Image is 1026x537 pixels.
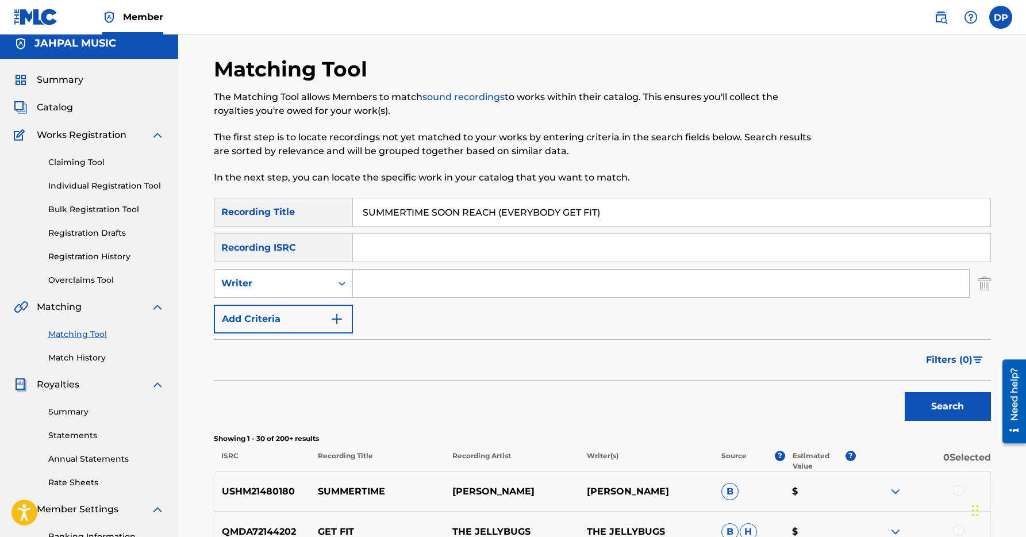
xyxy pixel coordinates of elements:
[422,91,505,102] a: sound recordings
[969,482,1026,537] iframe: Chat Widget
[48,204,164,216] a: Bulk Registration Tool
[48,251,164,263] a: Registration History
[919,346,991,374] button: Filters (0)
[214,131,812,158] p: The first step is to locate recordings not yet matched to your works by entering criteria in the ...
[48,352,164,364] a: Match History
[14,128,29,142] img: Works Registration
[330,312,344,326] img: 9d2ae6d4665cec9f34b9.svg
[151,378,164,392] img: expand
[310,451,444,471] p: Recording Title
[214,90,812,118] p: The Matching Tool allows Members to match to works within their catalog. This ensures you'll coll...
[14,73,28,87] img: Summary
[978,269,991,298] img: Delete Criterion
[221,277,325,290] div: Writer
[214,451,310,471] p: ISRC
[14,101,28,114] img: Catalog
[48,328,164,340] a: Matching Tool
[123,10,163,24] span: Member
[48,406,164,418] a: Summary
[48,180,164,192] a: Individual Registration Tool
[721,451,747,471] p: Source
[972,493,979,528] div: Drag
[973,356,983,363] img: filter
[48,429,164,442] a: Statements
[994,355,1026,448] iframe: Resource Center
[37,300,82,314] span: Matching
[989,6,1012,29] div: User Menu
[929,6,952,29] a: Public Search
[14,37,28,51] img: Accounts
[48,453,164,465] a: Annual Statements
[37,378,79,392] span: Royalties
[48,477,164,489] a: Rate Sheets
[721,483,739,500] span: B
[579,451,714,471] p: Writer(s)
[151,300,164,314] img: expand
[48,156,164,168] a: Claiming Tool
[310,485,445,498] p: SUMMERTIME
[151,503,164,516] img: expand
[214,434,991,444] p: Showing 1 - 30 of 200+ results
[846,451,856,461] span: ?
[34,37,116,50] h5: JAHPAL MUSIC
[785,485,856,498] p: $
[934,10,948,24] img: search
[151,128,164,142] img: expand
[14,300,28,314] img: Matching
[214,198,991,427] form: Search Form
[37,73,83,87] span: Summary
[959,6,982,29] div: Help
[889,485,902,498] img: expand
[37,503,118,516] span: Member Settings
[214,171,812,185] p: In the next step, you can locate the specific work in your catalog that you want to match.
[926,353,973,367] span: Filters ( 0 )
[102,10,116,24] img: Top Rightsholder
[445,485,579,498] p: [PERSON_NAME]
[14,378,28,392] img: Royalties
[14,101,73,114] a: CatalogCatalog
[14,9,58,25] img: MLC Logo
[14,73,83,87] a: SummarySummary
[214,56,373,82] h2: Matching Tool
[445,451,579,471] p: Recording Artist
[214,485,311,498] p: USHM21480180
[37,101,73,114] span: Catalog
[905,392,991,421] button: Search
[14,503,28,516] img: Member Settings
[48,274,164,286] a: Overclaims Tool
[579,485,714,498] p: [PERSON_NAME]
[48,227,164,239] a: Registration Drafts
[964,10,978,24] img: help
[775,451,785,461] span: ?
[214,305,353,333] button: Add Criteria
[37,128,126,142] span: Works Registration
[856,451,990,471] p: 0 Selected
[793,451,846,471] p: Estimated Value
